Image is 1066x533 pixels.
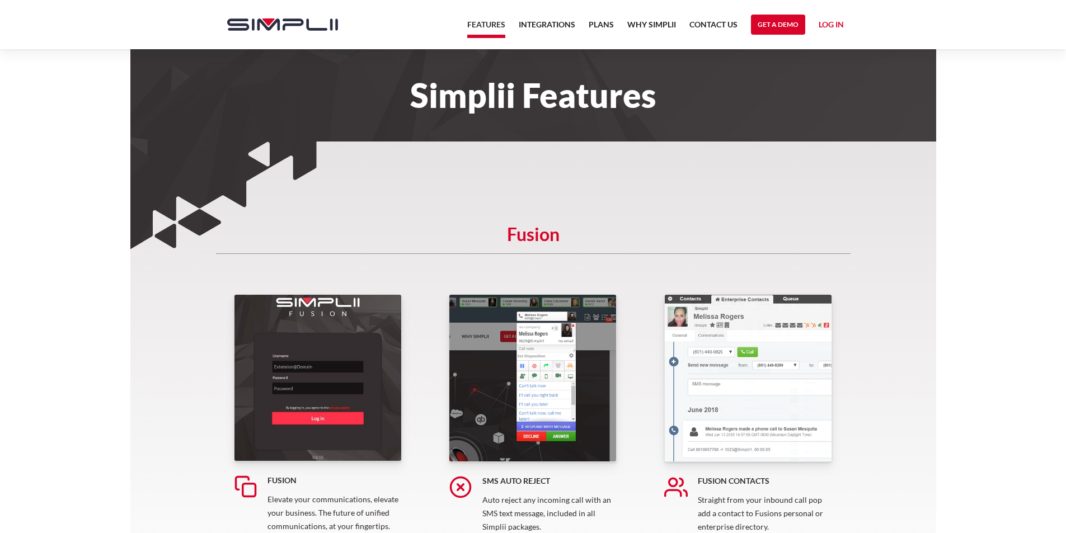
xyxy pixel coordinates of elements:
[267,493,402,533] p: Elevate your communications, elevate your business. The future of unified communications, at your...
[689,18,738,38] a: Contact US
[698,475,832,487] h5: Fusion Contacts
[216,229,851,254] h5: Fusion
[627,18,676,38] a: Why Simplii
[216,83,851,107] h1: Simplii Features
[482,475,617,487] h5: SMS Auto Reject
[519,18,575,38] a: Integrations
[467,18,505,38] a: Features
[227,18,338,31] img: Simplii
[267,475,402,486] h5: Fusion
[751,15,805,35] a: Get a Demo
[819,18,844,35] a: Log in
[589,18,614,38] a: Plans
